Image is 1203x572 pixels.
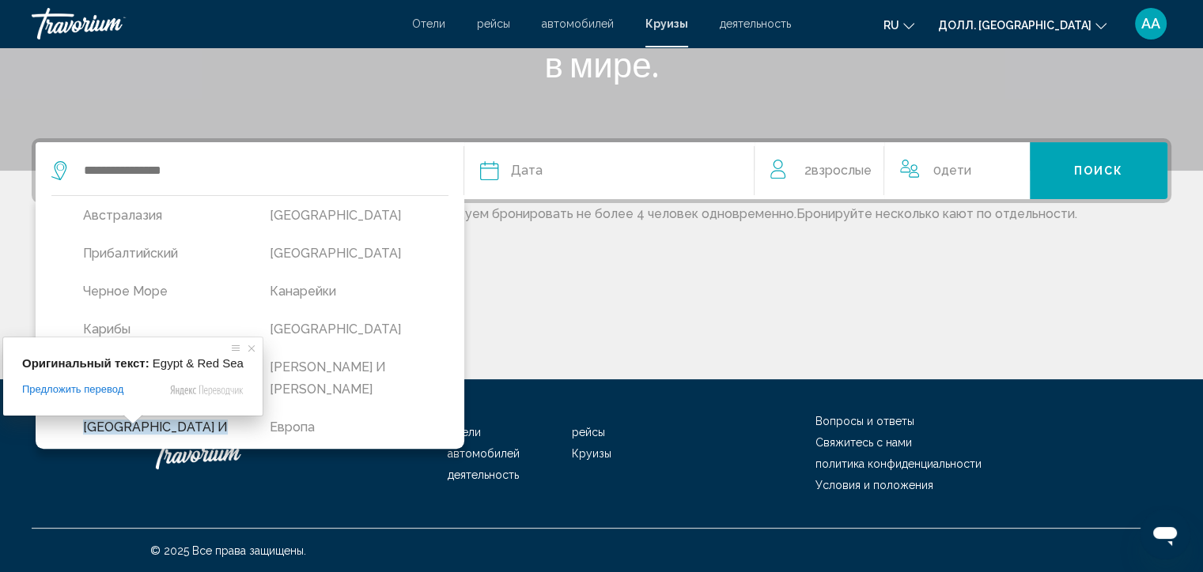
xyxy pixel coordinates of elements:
ya-tr-span: Карибы [83,322,131,337]
ya-tr-span: Взрослые [811,163,871,178]
ya-tr-span: 0 [933,163,941,178]
iframe: Кнопка запуска окна обмена сообщениями [1140,509,1190,559]
a: рейсы [477,17,510,30]
span: Egypt & Red Sea [153,356,244,370]
ya-tr-span: © 2025 Все права защищены. [150,544,306,557]
ya-tr-span: Прибалтийский [83,246,178,261]
a: политика конфиденциальности [815,457,982,470]
ya-tr-span: [PERSON_NAME] и [PERSON_NAME] [270,359,386,397]
button: [GEOGRAPHIC_DATA] и Красное море [75,412,246,465]
ya-tr-span: RU [883,19,899,32]
ya-tr-span: Поиск [1074,165,1124,178]
button: Канарейки [262,277,433,307]
ya-tr-span: [GEOGRAPHIC_DATA] и Красное море [83,420,228,457]
ya-tr-span: [GEOGRAPHIC_DATA] [270,246,401,261]
ya-tr-span: [GEOGRAPHIC_DATA] [270,322,401,337]
a: деятельность [720,17,791,30]
button: Поиск [1030,142,1167,199]
ya-tr-span: Европа [270,420,315,435]
ya-tr-span: 2 [804,163,811,178]
a: Вопросы и ответы [815,415,914,427]
button: Прибалтийский [75,239,246,269]
a: Круизы [572,447,611,460]
a: Травориум [150,430,308,477]
button: Изменить валюту [938,13,1107,36]
a: Свяжитесь с нами [815,436,912,449]
button: [GEOGRAPHIC_DATA] [262,314,433,344]
ya-tr-span: Дата [511,163,543,178]
a: Отели [412,17,445,30]
button: [GEOGRAPHIC_DATA] [262,201,433,231]
button: [GEOGRAPHIC_DATA] [262,239,433,269]
button: Путешественники: 2 взрослых, 0 детей [755,142,1030,199]
span: Оригинальный текст: [22,356,149,370]
ya-tr-span: Канарейки [270,284,336,299]
button: Австралазия [75,201,246,231]
ya-tr-span: Австралазия [83,208,162,223]
button: Черное Море [75,277,246,307]
ya-tr-span: Черное Море [83,284,168,299]
ya-tr-span: АА [1141,15,1160,32]
a: Круизы [645,17,688,30]
button: Дата [480,142,739,199]
ya-tr-span: Дети [941,163,971,178]
button: [PERSON_NAME] и [PERSON_NAME] [262,352,433,405]
a: автомобилей [542,17,614,30]
ya-tr-span: [GEOGRAPHIC_DATA] [270,208,401,223]
a: Условия и положения [815,479,933,491]
a: автомобилей [448,447,520,460]
a: деятельность [448,469,519,481]
button: Изменить язык [883,13,914,36]
button: Карибы [75,314,246,344]
div: Виджет поиска [36,142,1167,199]
ya-tr-span: Бронируйте несколько кают по отдельности. [796,206,1077,221]
a: Травориум [32,8,396,40]
ya-tr-span: Долл. [GEOGRAPHIC_DATA] [938,19,1091,32]
button: Европа [262,412,433,442]
span: Предложить перевод [22,382,123,397]
a: рейсы [572,426,605,438]
button: Пользовательское меню [1130,7,1171,40]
